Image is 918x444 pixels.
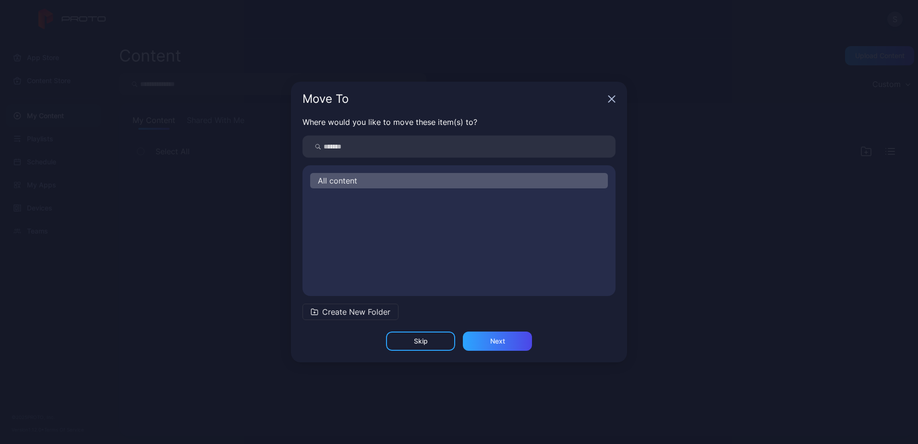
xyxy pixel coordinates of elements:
div: Skip [414,337,428,345]
span: Create New Folder [322,306,390,318]
span: All content [318,175,357,186]
button: Next [463,332,532,351]
p: Where would you like to move these item(s) to? [302,116,616,128]
div: Move To [302,93,604,105]
div: Next [490,337,505,345]
button: Create New Folder [302,304,399,320]
button: Skip [386,332,455,351]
